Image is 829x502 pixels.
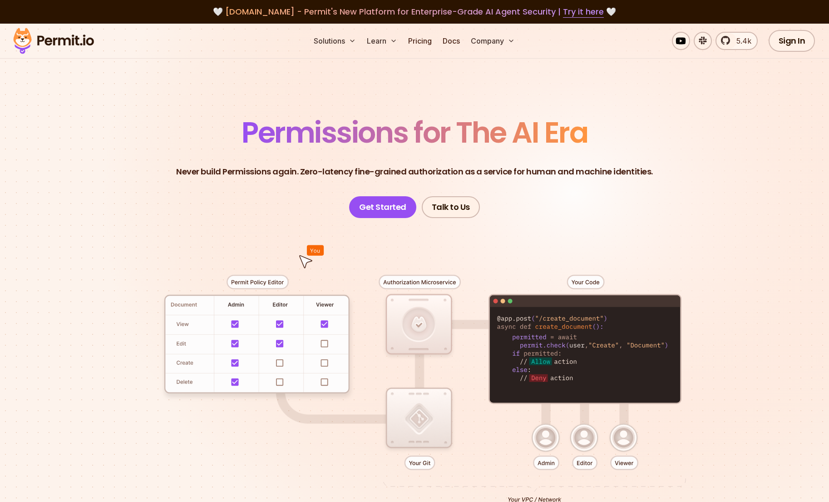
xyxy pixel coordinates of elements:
button: Solutions [310,32,360,50]
span: Permissions for The AI Era [242,112,587,153]
img: Permit logo [9,25,98,56]
a: 5.4k [716,32,758,50]
span: 5.4k [731,35,751,46]
a: Pricing [405,32,435,50]
div: 🤍 🤍 [22,5,807,18]
a: Talk to Us [422,196,480,218]
span: [DOMAIN_NAME] - Permit's New Platform for Enterprise-Grade AI Agent Security | [225,6,604,17]
a: Docs [439,32,464,50]
a: Sign In [769,30,815,52]
button: Company [467,32,518,50]
a: Try it here [563,6,604,18]
a: Get Started [349,196,416,218]
p: Never build Permissions again. Zero-latency fine-grained authorization as a service for human and... [176,165,653,178]
button: Learn [363,32,401,50]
